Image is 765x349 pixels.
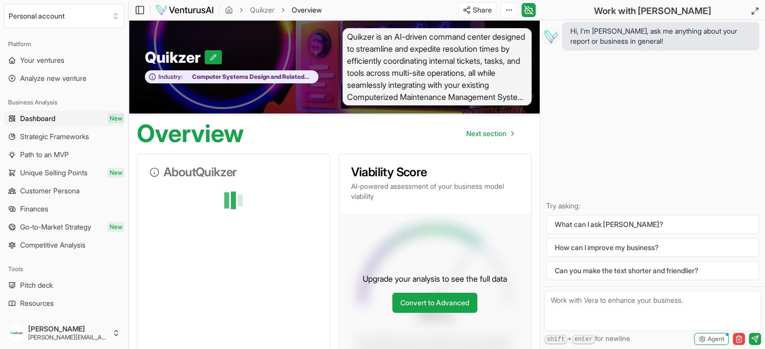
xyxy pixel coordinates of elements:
span: Industry: [158,73,183,81]
a: Path to an MVP [4,147,124,163]
span: Computer Systems Design and Related Services [183,73,313,81]
button: Share [458,2,496,18]
span: Your ventures [20,55,64,65]
span: Path to an MVP [20,150,69,160]
span: Hi, I'm [PERSON_NAME], ask me anything about your report or business in general! [570,26,751,46]
kbd: enter [572,335,595,344]
span: Unique Selling Points [20,168,88,178]
span: Customer Persona [20,186,79,196]
span: Finances [20,204,48,214]
span: Strategic Frameworks [20,132,89,142]
button: Industry:Computer Systems Design and Related Services [145,70,318,84]
span: Dashboard [20,113,55,124]
img: Vera [542,28,558,44]
button: Select an organization [4,4,124,28]
div: Tools [4,261,124,277]
span: Share [473,5,492,15]
h3: Viability Score [351,166,520,178]
nav: pagination [458,124,522,144]
span: Quikzer is an AI-driven command center designed to streamline and expedite resolution times by ef... [343,28,532,105]
span: New [108,113,124,124]
div: Business Analysis [4,94,124,110]
a: Competitive Analysis [4,237,124,253]
button: Agent [694,333,729,345]
a: Your ventures [4,52,124,68]
nav: breadcrumb [225,5,322,15]
span: Resources [20,298,54,308]
h3: About Quikzer [149,166,318,178]
p: Upgrade your analysis to see the full data [363,273,507,285]
span: [PERSON_NAME][EMAIL_ADDRESS][DOMAIN_NAME] [28,333,108,341]
span: Next section [466,129,506,139]
a: Unique Selling PointsNew [4,165,124,181]
div: Platform [4,36,124,52]
span: New [108,222,124,232]
a: Go to next page [458,124,522,144]
span: Go-to-Market Strategy [20,222,91,232]
a: DashboardNew [4,110,124,127]
a: Analyze new venture [4,70,124,86]
a: Go-to-Market StrategyNew [4,219,124,235]
span: Pitch deck [20,280,53,290]
button: How can I improve my business? [546,238,759,257]
a: Strategic Frameworks [4,129,124,145]
img: ALV-UjXlq-AMhFINEvB44aoEzXJHLa6Pnzyj8T1vOA6qnYAsbYvSi_CDF8jbwt7RaX3cUGDl-WHblmiYOzoIjmNxXO_ETv9na... [8,325,24,341]
span: Quikzer [145,48,205,66]
span: New [108,168,124,178]
span: + for newline [544,333,630,344]
button: Can you make the text shorter and friendlier? [546,261,759,280]
a: Pitch deck [4,277,124,293]
span: [PERSON_NAME] [28,324,108,333]
span: Competitive Analysis [20,240,86,250]
a: Resources [4,295,124,311]
img: logo [155,4,214,16]
span: Agent [708,335,724,343]
h2: Work with [PERSON_NAME] [594,4,711,18]
span: Overview [292,5,322,15]
a: Quikzer [250,5,275,15]
kbd: shift [544,335,567,344]
h1: Overview [137,122,244,146]
button: [PERSON_NAME][PERSON_NAME][EMAIL_ADDRESS][DOMAIN_NAME] [4,321,124,345]
p: AI-powered assessment of your business model viability [351,181,520,201]
button: What can I ask [PERSON_NAME]? [546,215,759,234]
a: Convert to Advanced [392,293,477,313]
a: Finances [4,201,124,217]
p: Try asking: [546,201,759,211]
a: Customer Persona [4,183,124,199]
span: Analyze new venture [20,73,87,83]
